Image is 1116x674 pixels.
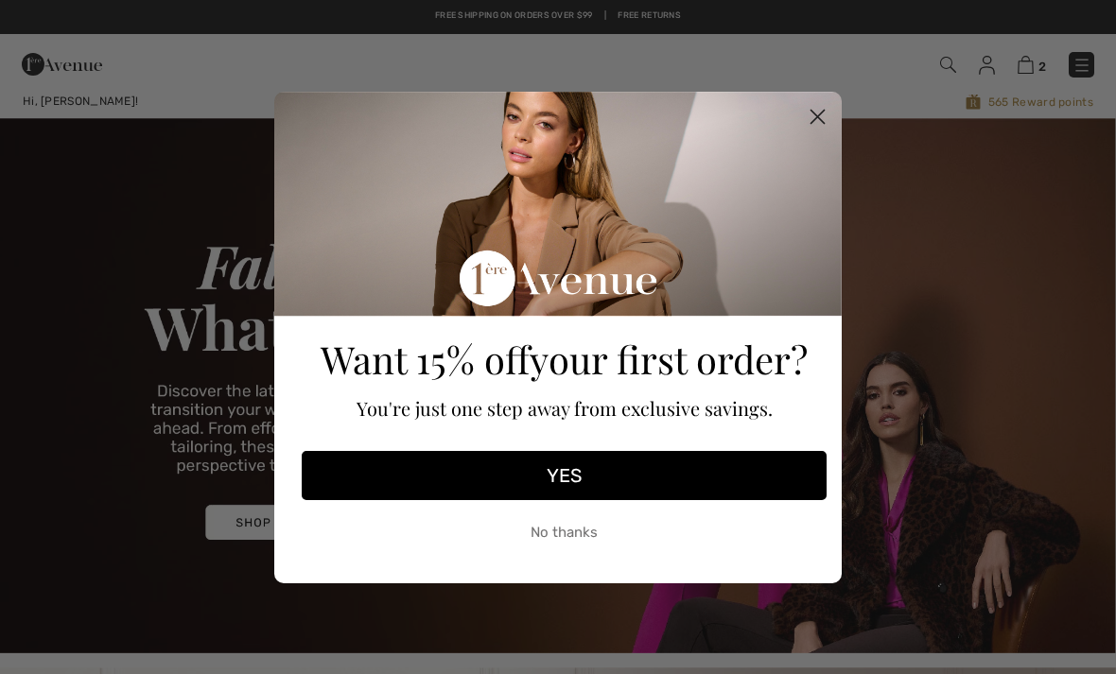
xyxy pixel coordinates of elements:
[801,100,834,133] button: Close dialog
[357,395,773,421] span: You're just one step away from exclusive savings.
[302,451,827,500] button: YES
[530,334,808,384] span: your first order?
[302,510,827,557] button: No thanks
[321,334,530,384] span: Want 15% off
